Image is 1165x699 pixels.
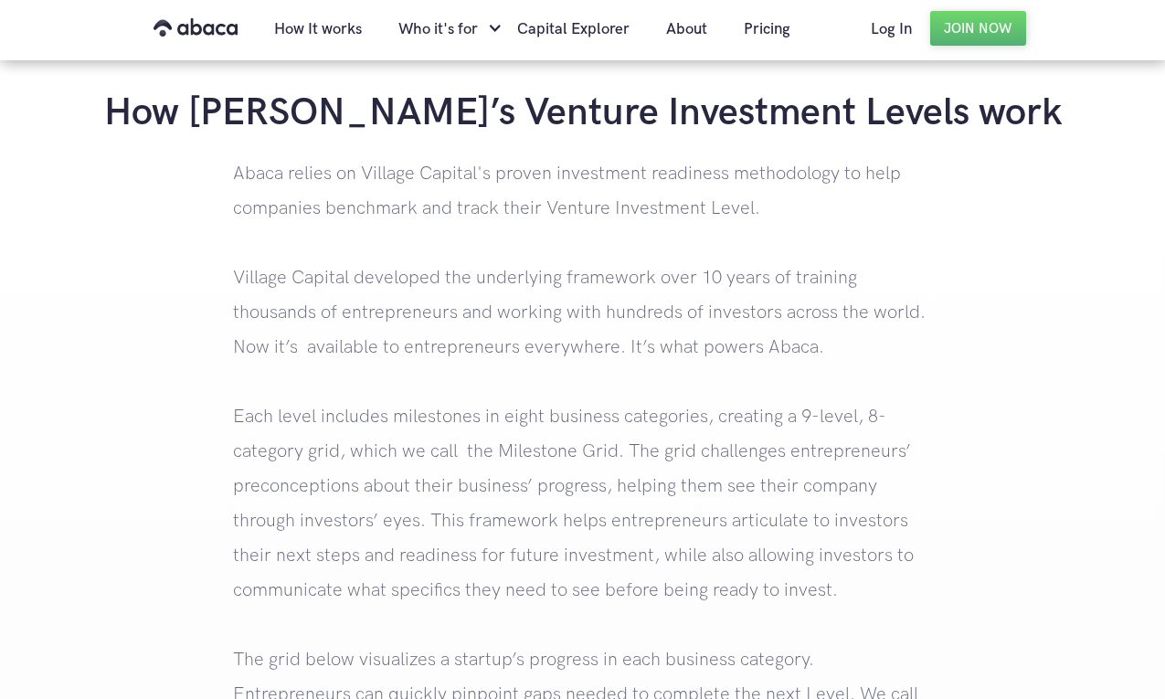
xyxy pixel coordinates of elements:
[930,11,1026,46] a: Join Now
